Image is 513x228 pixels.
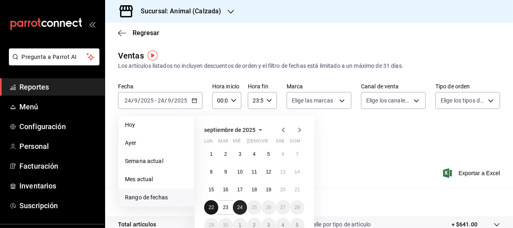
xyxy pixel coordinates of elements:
abbr: viernes [262,138,268,147]
abbr: 1 de octubre de 2025 [239,222,241,228]
span: Ayer [125,139,188,147]
abbr: 15 de septiembre de 2025 [209,187,214,192]
abbr: 21 de septiembre de 2025 [295,187,300,192]
label: Hora inicio [212,84,241,90]
span: / [131,97,134,104]
abbr: 1 de septiembre de 2025 [210,151,213,157]
abbr: 10 de septiembre de 2025 [237,169,243,175]
span: Hoy [125,121,188,129]
button: 12 de septiembre de 2025 [262,165,276,179]
abbr: 26 de septiembre de 2025 [266,205,271,210]
input: -- [134,97,138,104]
abbr: 29 de septiembre de 2025 [209,222,214,228]
abbr: 16 de septiembre de 2025 [223,187,228,192]
button: 16 de septiembre de 2025 [218,182,232,197]
span: Pregunta a Parrot AI [22,53,87,61]
abbr: 18 de septiembre de 2025 [251,187,257,192]
span: Semana actual [125,157,188,165]
button: 1 de septiembre de 2025 [204,147,218,161]
abbr: 4 de septiembre de 2025 [253,151,256,157]
button: 6 de septiembre de 2025 [276,147,290,161]
abbr: 7 de septiembre de 2025 [296,151,299,157]
button: 17 de septiembre de 2025 [233,182,247,197]
a: Pregunta a Parrot AI [6,59,99,67]
button: 4 de septiembre de 2025 [247,147,261,161]
img: Tooltip marker [148,50,158,61]
span: septiembre de 2025 [204,127,255,133]
button: 20 de septiembre de 2025 [276,182,290,197]
button: open_drawer_menu [89,21,95,27]
button: 3 de septiembre de 2025 [233,147,247,161]
span: Mes actual [125,175,188,184]
abbr: 19 de septiembre de 2025 [266,187,271,192]
span: Personal [19,141,98,152]
button: Regresar [118,29,159,37]
div: Ventas [118,50,144,62]
button: 2 de septiembre de 2025 [218,147,232,161]
abbr: 22 de septiembre de 2025 [209,205,214,210]
button: 14 de septiembre de 2025 [290,165,304,179]
label: Canal de venta [361,84,426,90]
button: 28 de septiembre de 2025 [290,200,304,215]
span: Elige las marcas [292,96,333,105]
input: -- [167,97,171,104]
button: Exportar a Excel [445,168,500,178]
button: 7 de septiembre de 2025 [290,147,304,161]
abbr: miércoles [233,138,241,147]
abbr: 2 de septiembre de 2025 [224,151,227,157]
button: 25 de septiembre de 2025 [247,200,261,215]
span: / [171,97,174,104]
span: / [138,97,140,104]
button: septiembre de 2025 [204,125,265,135]
span: / [165,97,167,104]
abbr: 11 de septiembre de 2025 [251,169,257,175]
h3: Sucursal: Animal (Calzada) [134,6,221,16]
abbr: 13 de septiembre de 2025 [280,169,285,175]
button: 22 de septiembre de 2025 [204,200,218,215]
span: Rango de fechas [125,193,188,202]
span: Suscripción [19,200,98,211]
div: Los artículos listados no incluyen descuentos de orden y el filtro de fechas está limitado a un m... [118,62,500,70]
span: Elige los tipos de orden [441,96,485,105]
abbr: 5 de septiembre de 2025 [267,151,270,157]
button: 5 de septiembre de 2025 [262,147,276,161]
span: Menú [19,101,98,112]
label: Hora fin [248,84,277,90]
abbr: jueves [247,138,295,147]
span: - [155,97,156,104]
abbr: 25 de septiembre de 2025 [251,205,257,210]
button: 21 de septiembre de 2025 [290,182,304,197]
abbr: 30 de septiembre de 2025 [223,222,228,228]
abbr: 20 de septiembre de 2025 [280,187,285,192]
abbr: 3 de octubre de 2025 [267,222,270,228]
button: 9 de septiembre de 2025 [218,165,232,179]
abbr: 24 de septiembre de 2025 [237,205,243,210]
label: Tipo de orden [435,84,500,90]
label: Marca [287,84,351,90]
span: Configuración [19,121,98,132]
span: Inventarios [19,180,98,191]
input: ---- [140,97,154,104]
abbr: 9 de septiembre de 2025 [224,169,227,175]
span: Elige los canales de venta [366,96,411,105]
abbr: 8 de septiembre de 2025 [210,169,213,175]
span: Facturación [19,161,98,172]
abbr: 5 de octubre de 2025 [296,222,299,228]
button: 10 de septiembre de 2025 [233,165,247,179]
span: Reportes [19,82,98,92]
button: 8 de septiembre de 2025 [204,165,218,179]
abbr: 14 de septiembre de 2025 [295,169,300,175]
button: 23 de septiembre de 2025 [218,200,232,215]
input: -- [157,97,165,104]
abbr: 23 de septiembre de 2025 [223,205,228,210]
button: 11 de septiembre de 2025 [247,165,261,179]
abbr: 12 de septiembre de 2025 [266,169,271,175]
input: ---- [174,97,188,104]
label: Fecha [118,84,203,90]
abbr: 17 de septiembre de 2025 [237,187,243,192]
button: 27 de septiembre de 2025 [276,200,290,215]
abbr: martes [218,138,228,147]
abbr: 4 de octubre de 2025 [281,222,284,228]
